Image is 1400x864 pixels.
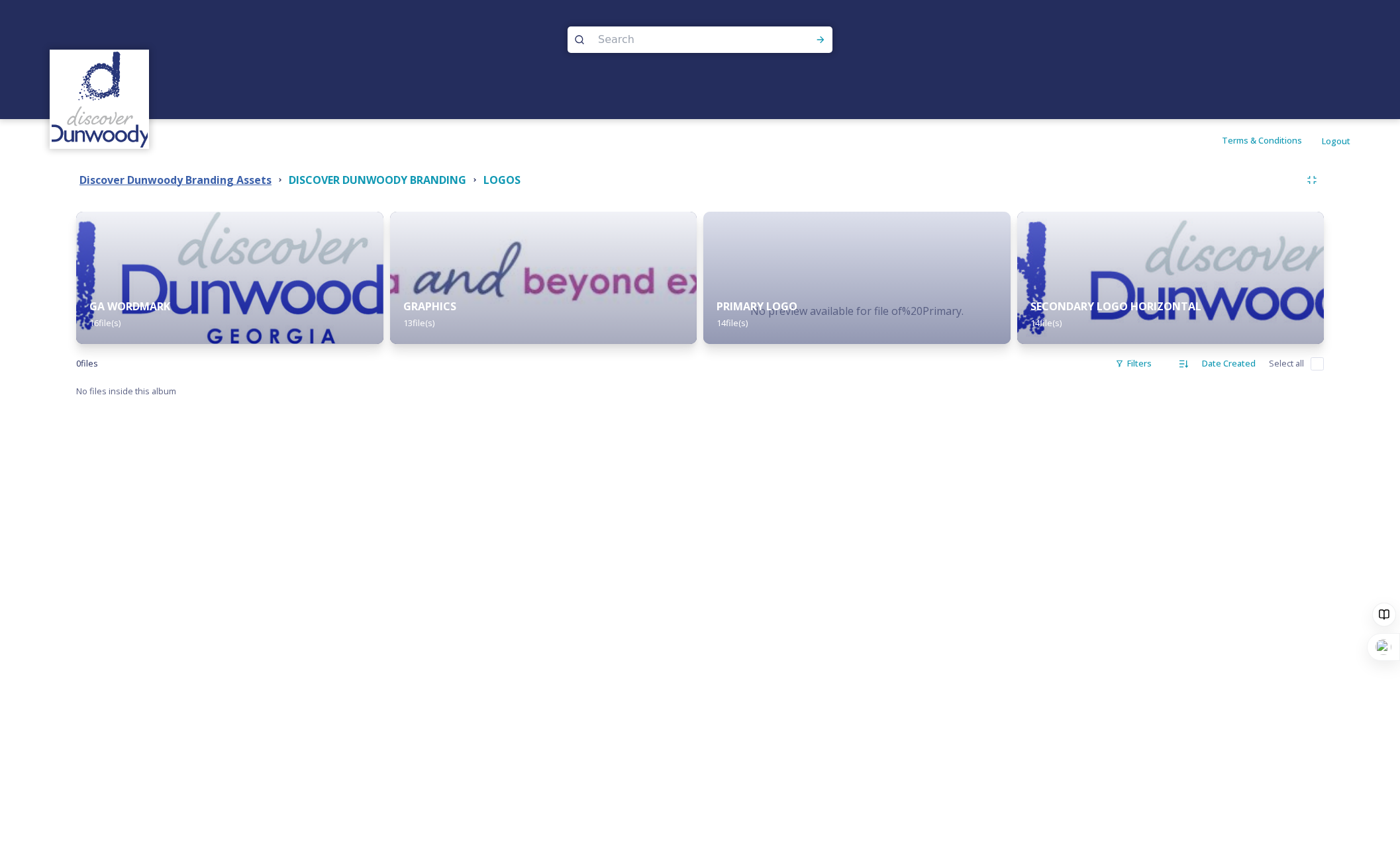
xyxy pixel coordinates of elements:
[1269,357,1304,370] span: Select all
[403,317,434,329] span: 13 file(s)
[1195,351,1262,376] div: Date Created
[1030,317,1062,329] span: 14 file(s)
[89,317,121,329] span: 16 file(s)
[591,25,773,54] input: Search
[89,299,170,314] strong: GA WORDMARK
[1222,132,1322,148] a: Terms & Conditions
[1322,135,1350,147] span: Logout
[1109,351,1158,376] div: Filters
[717,317,748,329] span: 14 file(s)
[76,385,176,397] span: No files inside this album
[717,299,797,314] strong: PRIMARY LOGO
[76,357,98,370] span: 0 file s
[76,212,383,344] img: c6986ecd-4b87-49b9-8239-632d7e3ec40b.jpg
[403,299,456,314] strong: GRAPHICS
[1030,299,1201,314] strong: SECONDARY LOGO HORIZONTAL
[483,173,521,187] strong: LOGOS
[1222,134,1302,146] span: Terms & Conditions
[52,52,148,148] img: 696246f7-25b9-4a35-beec-0db6f57a4831.png
[79,173,272,187] strong: Discover Dunwoody Branding Assets
[289,173,466,187] strong: DISCOVER DUNWOODY BRANDING
[1017,212,1325,344] img: 1b5a4015-6de5-4172-8aa6-422987658455.jpg
[390,212,697,344] img: 0e65b1c3-15b3-4281-8d91-21a67b2845b2.jpg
